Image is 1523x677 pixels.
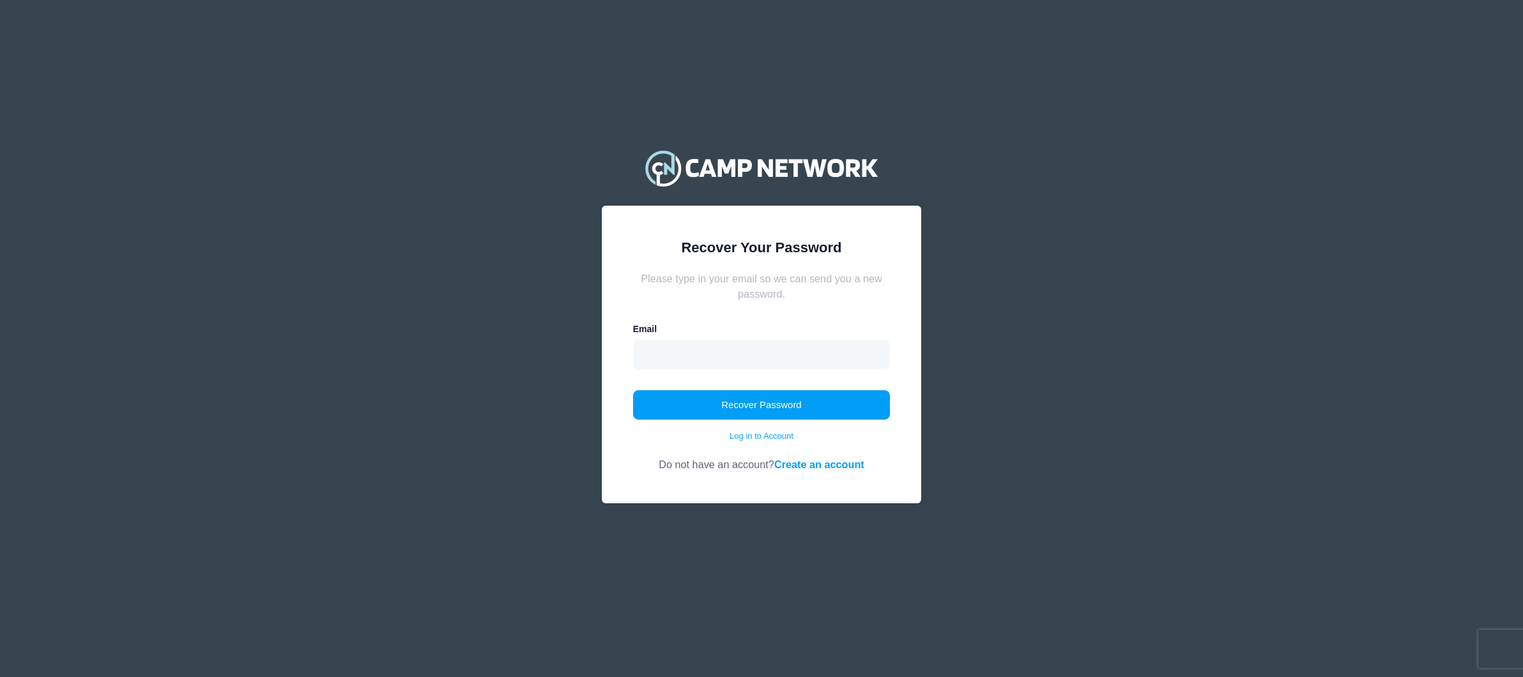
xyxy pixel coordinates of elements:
[633,237,891,258] div: Recover Your Password
[633,442,891,472] div: Do not have an account?
[639,142,884,194] img: Camp Network
[633,323,657,336] label: Email
[730,430,793,443] a: Log in to Account
[633,390,891,420] button: Recover Password
[633,271,891,302] div: Please type in your email so we can send you a new password.
[774,459,864,470] a: Create an account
